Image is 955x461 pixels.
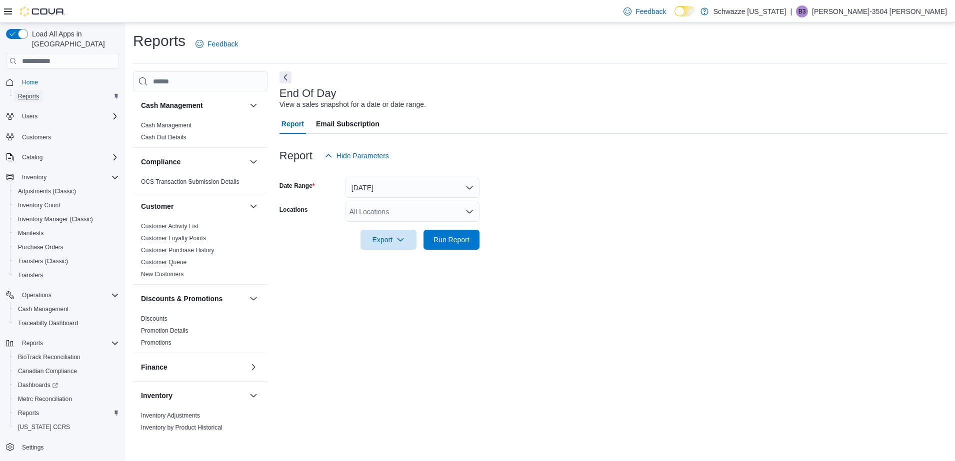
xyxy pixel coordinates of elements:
button: Purchase Orders [10,240,123,254]
h3: End Of Day [279,87,336,99]
a: Customer Purchase History [141,247,214,254]
button: Inventory [247,390,259,402]
button: Reports [2,336,123,350]
a: Dashboards [10,378,123,392]
button: Catalog [2,150,123,164]
button: Hide Parameters [320,146,393,166]
span: Adjustments (Classic) [18,187,76,195]
div: Compliance [133,176,267,192]
a: Home [18,76,42,88]
button: Catalog [18,151,46,163]
button: Customer [141,201,245,211]
span: Report [281,114,304,134]
a: Traceabilty Dashboard [14,317,82,329]
button: Run Report [423,230,479,250]
button: Inventory [2,170,123,184]
a: Inventory Adjustments [141,412,200,419]
button: Transfers [10,268,123,282]
span: Inventory [18,171,119,183]
span: Canadian Compliance [14,365,119,377]
a: Customer Activity List [141,223,198,230]
button: [US_STATE] CCRS [10,420,123,434]
span: Promotions [141,339,171,347]
span: Customers [18,130,119,143]
span: Reports [14,407,119,419]
span: Home [22,78,38,86]
span: Inventory Manager (Classic) [14,213,119,225]
span: New Customers [141,270,183,278]
span: B3 [798,5,806,17]
h1: Reports [133,31,185,51]
h3: Report [279,150,312,162]
div: Discounts & Promotions [133,313,267,353]
button: Inventory Count [10,198,123,212]
span: Purchase Orders [18,243,63,251]
button: Users [2,109,123,123]
span: OCS Transaction Submission Details [141,178,239,186]
button: Cash Management [141,100,245,110]
span: Hide Parameters [336,151,389,161]
a: Cash Management [141,122,191,129]
h3: Finance [141,362,167,372]
button: Cash Management [10,302,123,316]
a: Manifests [14,227,47,239]
span: Customer Loyalty Points [141,234,206,242]
button: Reports [18,337,47,349]
span: Transfers (Classic) [18,257,68,265]
h3: Cash Management [141,100,203,110]
span: Reports [18,409,39,417]
button: Next [279,71,291,83]
span: Feedback [635,6,666,16]
a: Customer Queue [141,259,186,266]
a: Dashboards [14,379,62,391]
button: Operations [2,288,123,302]
button: BioTrack Reconciliation [10,350,123,364]
a: Customers [18,131,55,143]
a: Inventory Manager (Classic) [14,213,97,225]
div: Customer [133,220,267,284]
span: Operations [22,291,51,299]
span: Traceabilty Dashboard [18,319,78,327]
span: Transfers [18,271,43,279]
a: Cash Out Details [141,134,186,141]
span: Metrc Reconciliation [14,393,119,405]
span: Washington CCRS [14,421,119,433]
span: Load All Apps in [GEOGRAPHIC_DATA] [28,29,119,49]
span: Home [18,76,119,88]
span: Cash Management [141,121,191,129]
span: Manifests [18,229,43,237]
button: Inventory [18,171,50,183]
a: New Customers [141,271,183,278]
h3: Discounts & Promotions [141,294,222,304]
span: Discounts [141,315,167,323]
span: Customers [22,133,51,141]
a: BioTrack Reconciliation [14,351,84,363]
span: Users [18,110,119,122]
a: Canadian Compliance [14,365,81,377]
span: Reports [18,92,39,100]
button: Open list of options [465,208,473,216]
h3: Compliance [141,157,180,167]
span: Inventory Manager (Classic) [18,215,93,223]
span: Cash Management [14,303,119,315]
button: Customer [247,200,259,212]
button: Cash Management [247,99,259,111]
span: Inventory [22,173,46,181]
span: Catalog [18,151,119,163]
span: Settings [18,441,119,454]
label: Date Range [279,182,315,190]
button: Inventory Manager (Classic) [10,212,123,226]
span: Cash Out Details [141,133,186,141]
span: Promotion Details [141,327,188,335]
span: Run Report [433,235,469,245]
span: Dashboards [18,381,58,389]
input: Dark Mode [674,6,695,16]
button: Traceabilty Dashboard [10,316,123,330]
button: Export [360,230,416,250]
span: Reports [22,339,43,347]
a: Metrc Reconciliation [14,393,76,405]
span: Settings [22,444,43,452]
a: Adjustments (Classic) [14,185,80,197]
span: Users [22,112,37,120]
span: Reports [18,337,119,349]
